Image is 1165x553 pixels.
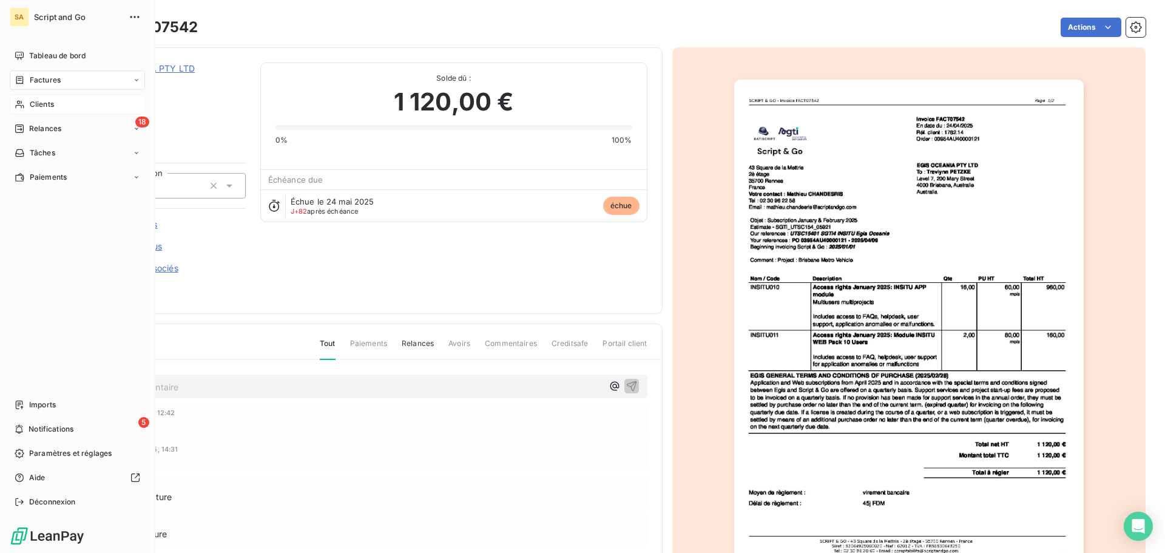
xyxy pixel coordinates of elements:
a: Paiements [10,168,145,187]
span: J+82 [291,207,308,215]
span: Déconnexion [29,497,76,507]
span: Script and Go [34,12,121,22]
span: échue [603,197,640,215]
button: Actions [1061,18,1121,37]
span: Aide [29,472,46,483]
span: 5 [138,417,149,428]
span: Commentaires [485,338,537,359]
a: Aide [10,468,145,487]
span: Paiements [350,338,387,359]
span: Clients [30,99,54,110]
span: 58290417 [95,77,246,87]
span: 0% [275,135,288,146]
span: Échéance due [268,175,323,185]
img: Logo LeanPay [10,526,85,546]
div: Open Intercom Messenger [1124,512,1153,541]
span: Tout [320,338,336,360]
span: Relances [402,338,434,359]
span: Relances [29,123,61,134]
a: Tâches [10,143,145,163]
span: Imports [29,399,56,410]
span: Avoirs [448,338,470,359]
span: 18 [135,117,149,127]
h3: FACT07542 [113,16,198,38]
span: Tableau de bord [29,50,86,61]
a: Imports [10,395,145,415]
a: 18Relances [10,119,145,138]
span: 1 120,00 € [394,84,514,120]
a: Factures [10,70,145,90]
span: Paiements [30,172,67,183]
span: Paramètres et réglages [29,448,112,459]
span: Échue le 24 mai 2025 [291,197,374,206]
a: Clients [10,95,145,114]
a: Paramètres et réglages [10,444,145,463]
span: Solde dû : [275,73,632,84]
span: Factures [30,75,61,86]
span: Tâches [30,148,55,158]
span: après échéance [291,208,359,215]
div: SA [10,7,29,27]
a: Tableau de bord [10,46,145,66]
span: 100% [612,135,632,146]
span: Creditsafe [552,338,589,359]
span: Notifications [29,424,73,435]
span: Portail client [603,338,647,359]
